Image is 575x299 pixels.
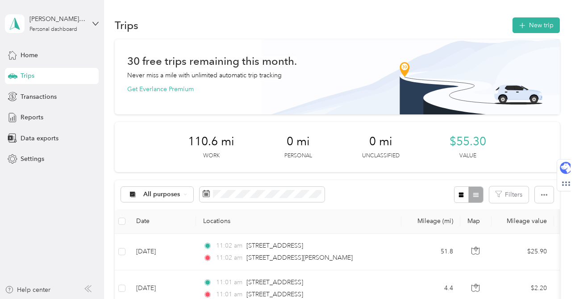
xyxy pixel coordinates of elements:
[21,113,43,122] span: Reports
[127,56,297,66] h1: 30 free trips remaining this month.
[143,191,180,198] span: All purposes
[246,278,303,286] span: [STREET_ADDRESS]
[492,234,554,270] td: $25.90
[188,135,234,149] span: 110.6 mi
[246,291,303,298] span: [STREET_ADDRESS]
[29,27,77,32] div: Personal dashboard
[216,241,242,251] span: 11:02 am
[203,152,220,160] p: Work
[489,186,529,203] button: Filters
[21,134,58,143] span: Data exports
[459,152,476,160] p: Value
[29,14,85,24] div: [PERSON_NAME][EMAIL_ADDRESS][DOMAIN_NAME]
[287,135,310,149] span: 0 mi
[512,17,560,33] button: New trip
[5,285,50,295] button: Help center
[246,242,303,249] span: [STREET_ADDRESS]
[450,135,486,149] span: $55.30
[525,249,575,299] iframe: Everlance-gr Chat Button Frame
[460,209,492,234] th: Map
[21,51,38,60] span: Home
[21,92,57,101] span: Transactions
[21,71,34,80] span: Trips
[216,278,242,287] span: 11:01 am
[129,209,196,234] th: Date
[401,234,460,270] td: 51.8
[216,253,242,263] span: 11:02 am
[369,135,392,149] span: 0 mi
[127,84,194,94] button: Get Everlance Premium
[261,39,560,114] img: Banner
[284,152,312,160] p: Personal
[127,71,282,80] p: Never miss a mile with unlimited automatic trip tracking
[21,154,44,164] span: Settings
[362,152,400,160] p: Unclassified
[196,209,401,234] th: Locations
[115,21,138,30] h1: Trips
[129,234,196,270] td: [DATE]
[246,254,353,261] span: [STREET_ADDRESS][PERSON_NAME]
[401,209,460,234] th: Mileage (mi)
[492,209,554,234] th: Mileage value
